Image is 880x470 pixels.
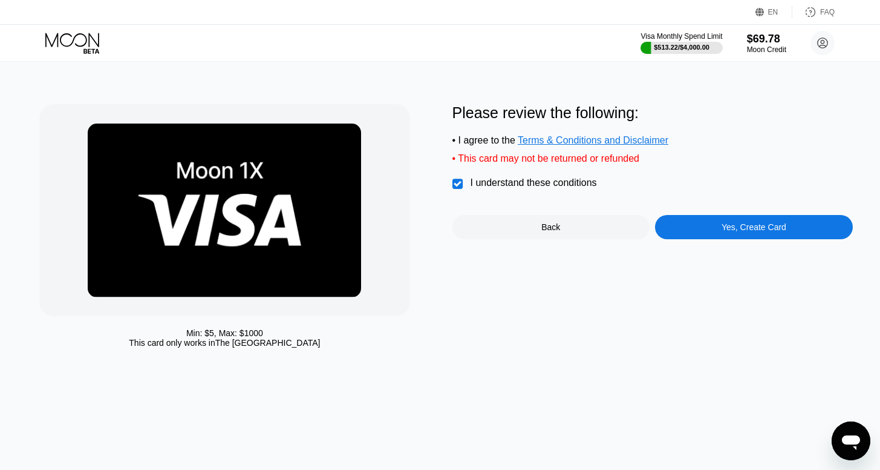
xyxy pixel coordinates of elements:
div: • This card may not be returned or refunded [452,153,853,164]
iframe: Button to launch messaging window [832,422,870,460]
div: Yes, Create Card [722,222,786,232]
div: EN [755,6,792,18]
div: Please review the following: [452,104,853,122]
div:  [452,178,464,190]
div: Yes, Create Card [655,215,853,239]
div: Min: $ 5 , Max: $ 1000 [186,328,263,338]
div: $513.22 / $4,000.00 [654,44,709,51]
span: Terms & Conditions and Disclaimer [518,135,668,145]
div: Back [452,215,650,239]
div: Back [541,222,560,232]
div: $69.78 [747,33,786,45]
div: Visa Monthly Spend Limit$513.22/$4,000.00 [640,32,722,54]
div: FAQ [792,6,835,18]
div: Moon Credit [747,45,786,54]
div: FAQ [820,8,835,16]
div: • I agree to the [452,135,853,146]
div: I understand these conditions [471,177,597,188]
div: Visa Monthly Spend Limit [640,32,722,41]
div: EN [768,8,778,16]
div: $69.78Moon Credit [747,33,786,54]
div: This card only works in The [GEOGRAPHIC_DATA] [129,338,320,348]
